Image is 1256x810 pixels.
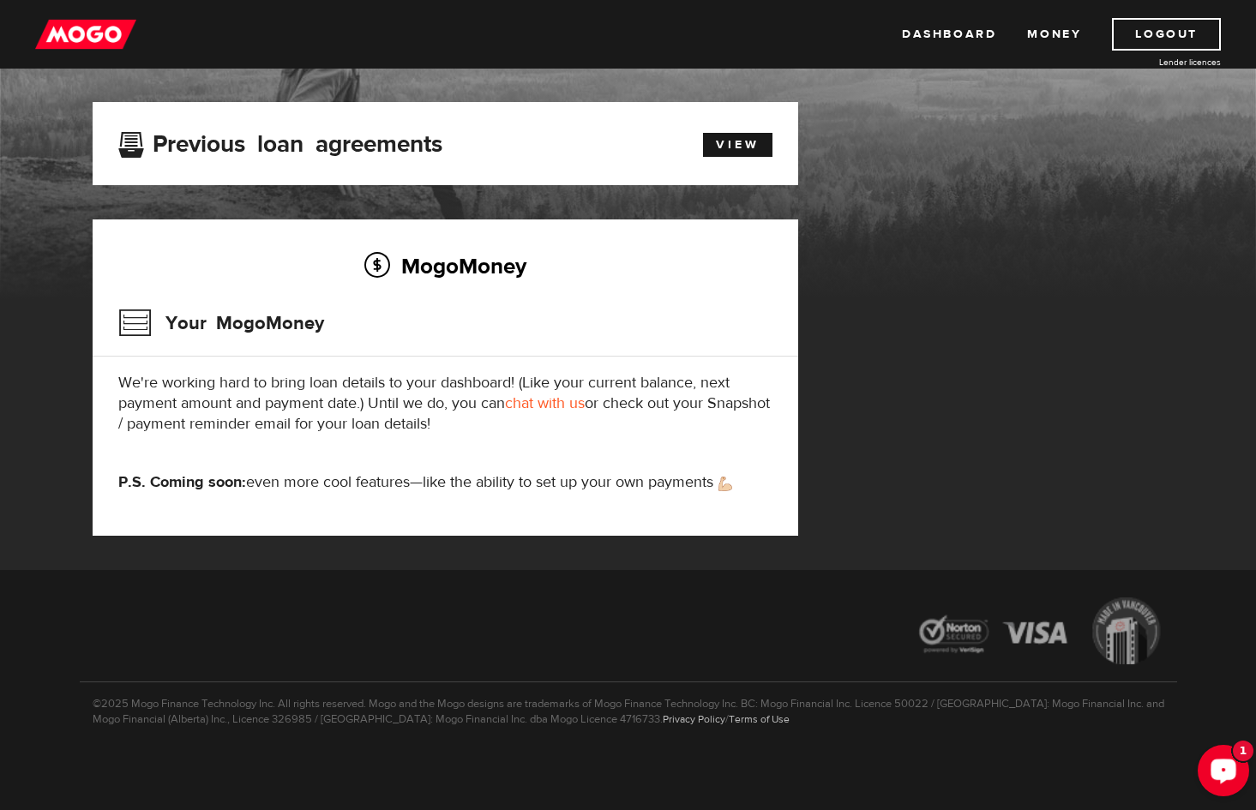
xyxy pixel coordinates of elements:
[80,681,1177,727] p: ©2025 Mogo Finance Technology Inc. All rights reserved. Mogo and the Mogo designs are trademarks ...
[703,133,772,157] a: View
[505,393,585,413] a: chat with us
[1027,18,1081,51] a: Money
[1112,18,1221,51] a: Logout
[902,18,996,51] a: Dashboard
[35,18,136,51] img: mogo_logo-11ee424be714fa7cbb0f0f49df9e16ec.png
[729,712,790,726] a: Terms of Use
[118,472,246,492] strong: P.S. Coming soon:
[718,477,732,491] img: strong arm emoji
[118,130,442,153] h3: Previous loan agreements
[118,248,772,284] h2: MogoMoney
[118,472,772,493] p: even more cool features—like the ability to set up your own payments
[118,373,772,435] p: We're working hard to bring loan details to your dashboard! (Like your current balance, next paym...
[1092,56,1221,69] a: Lender licences
[903,585,1177,681] img: legal-icons-92a2ffecb4d32d839781d1b4e4802d7b.png
[1184,738,1256,810] iframe: LiveChat chat widget
[663,712,725,726] a: Privacy Policy
[118,301,324,345] h3: Your MogoMoney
